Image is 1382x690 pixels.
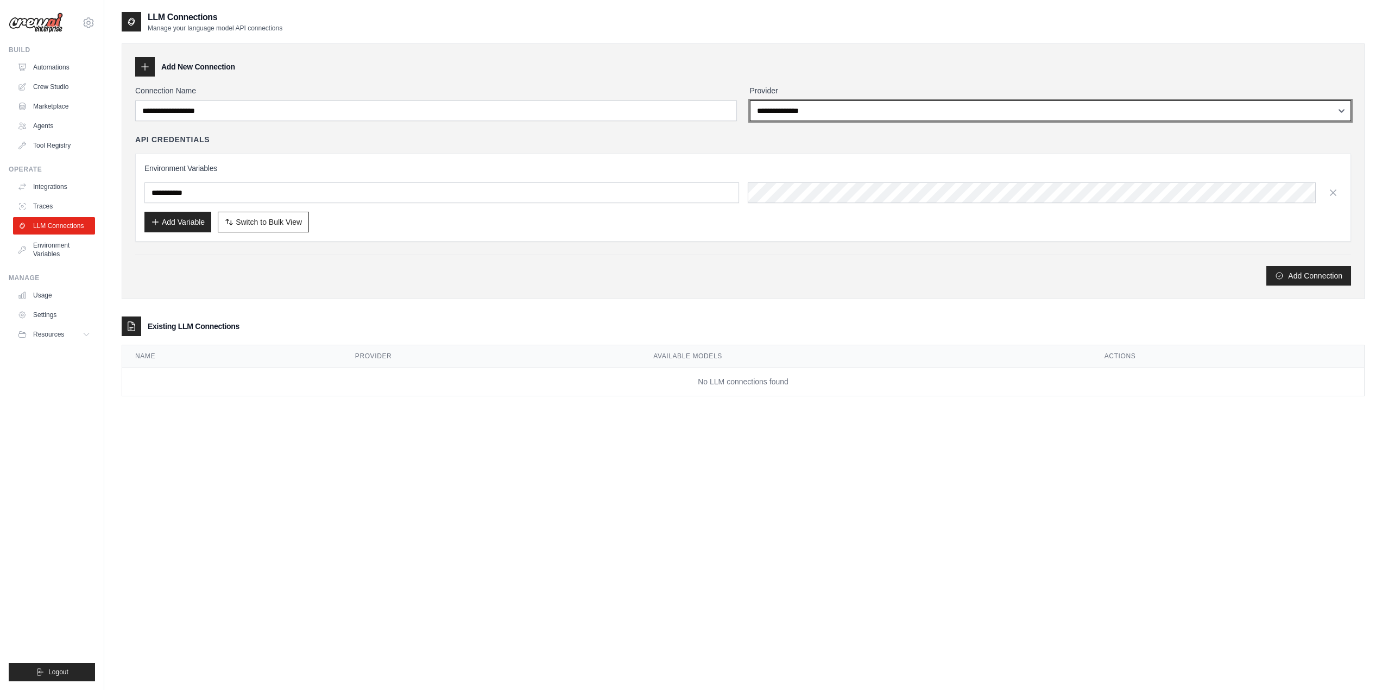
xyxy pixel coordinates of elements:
th: Provider [342,345,640,368]
span: Logout [48,668,68,676]
label: Connection Name [135,85,737,96]
label: Provider [750,85,1352,96]
a: LLM Connections [13,217,95,235]
div: Operate [9,165,95,174]
div: Manage [9,274,95,282]
span: Resources [33,330,64,339]
button: Logout [9,663,95,681]
button: Add Connection [1266,266,1351,286]
a: Crew Studio [13,78,95,96]
h3: Existing LLM Connections [148,321,239,332]
a: Marketplace [13,98,95,115]
a: Tool Registry [13,137,95,154]
div: Build [9,46,95,54]
a: Usage [13,287,95,304]
h4: API Credentials [135,134,210,145]
a: Environment Variables [13,237,95,263]
p: Manage your language model API connections [148,24,282,33]
h3: Environment Variables [144,163,1342,174]
a: Agents [13,117,95,135]
span: Switch to Bulk View [236,217,302,227]
th: Actions [1091,345,1364,368]
td: No LLM connections found [122,368,1364,396]
th: Name [122,345,342,368]
button: Switch to Bulk View [218,212,309,232]
h2: LLM Connections [148,11,282,24]
a: Settings [13,306,95,324]
button: Resources [13,326,95,343]
button: Add Variable [144,212,211,232]
a: Automations [13,59,95,76]
a: Traces [13,198,95,215]
th: Available Models [640,345,1091,368]
img: Logo [9,12,63,33]
h3: Add New Connection [161,61,235,72]
a: Integrations [13,178,95,195]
